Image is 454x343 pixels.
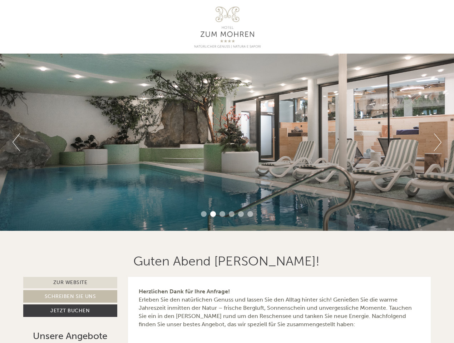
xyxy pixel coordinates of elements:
[133,254,320,268] h1: Guten Abend [PERSON_NAME]!
[23,277,117,288] a: Zur Website
[139,288,420,328] p: Erleben Sie den natürlichen Genuss und lassen Sie den Alltag hinter sich! Genießen Sie die warme ...
[23,329,117,343] div: Unsere Angebote
[434,133,441,151] button: Next
[23,304,117,317] a: Jetzt buchen
[23,290,117,303] a: Schreiben Sie uns
[139,288,230,295] strong: Herzlichen Dank für Ihre Anfrage!
[13,133,20,151] button: Previous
